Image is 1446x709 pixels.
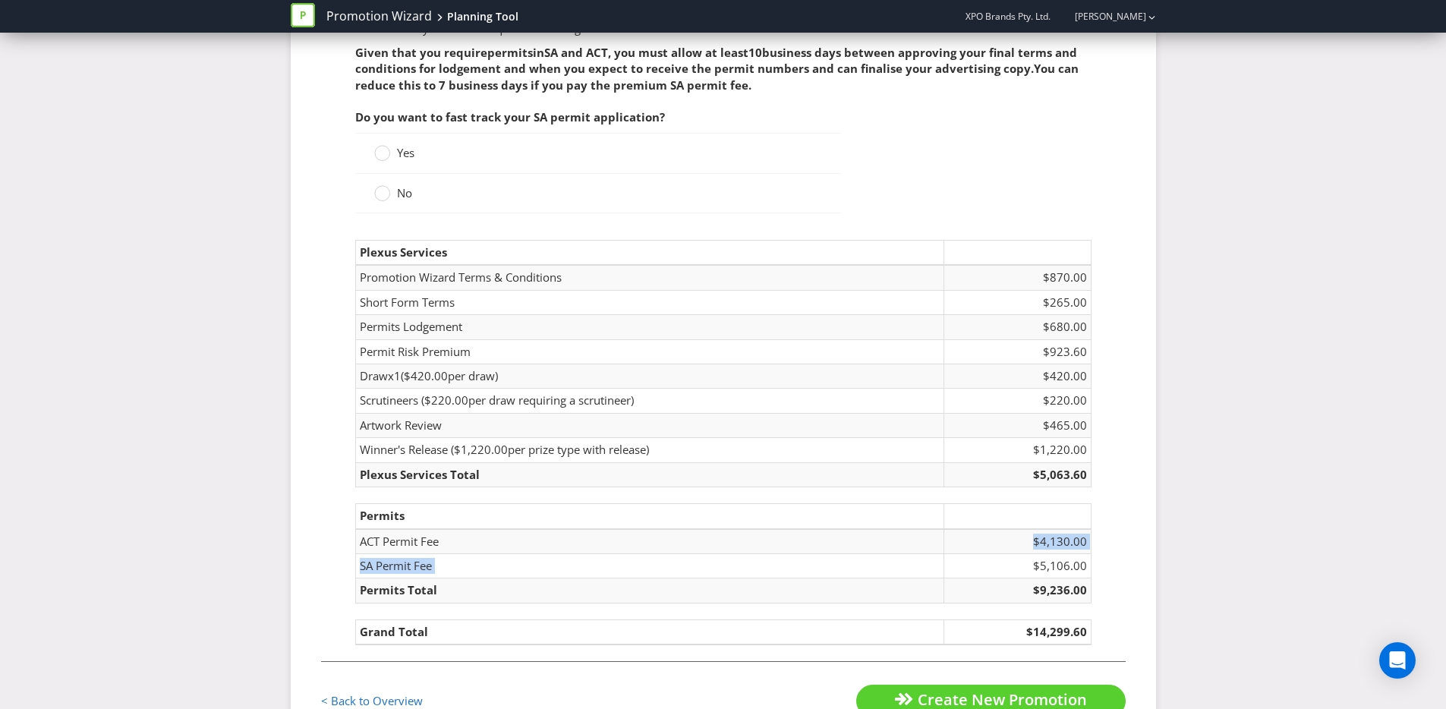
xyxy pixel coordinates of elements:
span: SA and ACT [544,45,608,60]
td: $1,220.00 [944,438,1091,462]
td: SA Permit Fee [355,553,944,578]
div: Planning Tool [447,9,518,24]
span: 1 [394,368,401,383]
span: Winner's Release ( [360,442,454,457]
a: Promotion Wizard [326,8,432,25]
td: $5,063.60 [944,462,1091,487]
td: $9,236.00 [944,578,1091,603]
td: $265.00 [944,290,1091,314]
span: You can reduce this to 7 business days if you pay the premium SA permit fee. [355,61,1079,92]
td: Short Form Terms [355,290,944,314]
span: x [388,368,394,383]
span: per draw) [448,368,498,383]
td: Promotion Wizard Terms & Conditions [355,265,944,290]
td: Plexus Services Total [355,462,944,487]
span: per prize type with release) [508,442,649,457]
span: in [533,45,544,60]
span: Given that you require [355,45,487,60]
td: $14,299.60 [944,619,1091,644]
span: Scrutineers ( [360,392,424,408]
div: Open Intercom Messenger [1379,642,1416,679]
span: XPO Brands Pty. Ltd. [966,10,1051,23]
span: ( [401,368,404,383]
td: $220.00 [944,389,1091,413]
td: $4,130.00 [944,529,1091,554]
span: $420.00 [404,368,448,383]
td: $5,106.00 [944,553,1091,578]
a: [PERSON_NAME] [1060,10,1146,23]
span: $1,220.00 [454,442,508,457]
span: Draw [360,368,388,383]
span: , you must allow at least [608,45,748,60]
td: Grand Total [355,619,944,644]
span: permits [487,45,533,60]
td: Artwork Review [355,413,944,437]
span: business days between approving your final terms and conditions for lodgement and when you expect... [355,45,1077,76]
td: $465.00 [944,413,1091,437]
td: Permits Lodgement [355,315,944,339]
span: 10 [748,45,762,60]
td: $923.60 [944,339,1091,364]
a: < Back to Overview [321,693,423,708]
td: Permits [355,504,944,529]
span: Yes [397,145,414,160]
span: Do you want to fast track your SA permit application? [355,109,665,124]
td: Permit Risk Premium [355,339,944,364]
span: per draw requiring a scrutineer) [468,392,634,408]
span: No [397,185,412,200]
span: $220.00 [424,392,468,408]
td: $680.00 [944,315,1091,339]
td: ACT Permit Fee [355,529,944,554]
td: $420.00 [944,364,1091,389]
td: $870.00 [944,265,1091,290]
td: Plexus Services [355,240,944,265]
td: Permits Total [355,578,944,603]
